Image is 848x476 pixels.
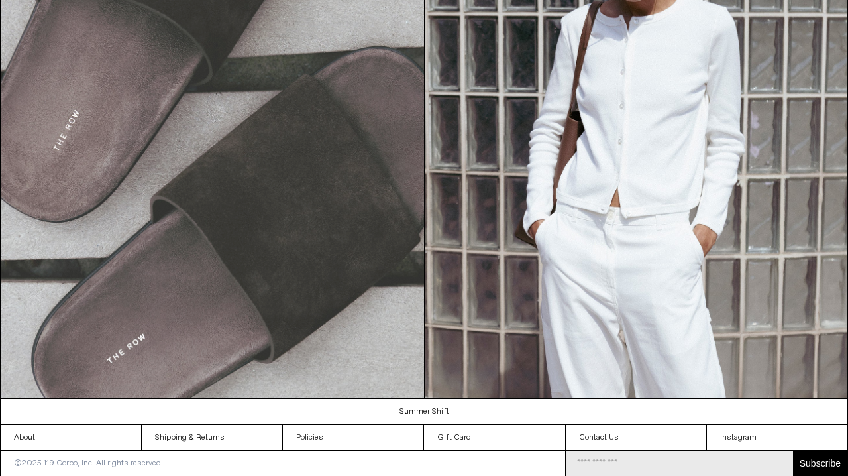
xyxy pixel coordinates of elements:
a: Instagram [707,425,847,450]
a: About [1,425,141,450]
a: Contact Us [566,425,706,450]
a: Gift Card [424,425,564,450]
a: Summer Shift [1,399,848,424]
input: Email Address [566,451,793,476]
a: Shipping & Returns [142,425,282,450]
p: ©2025 119 Corbo, Inc. All rights reserved. [1,451,176,476]
a: Policies [283,425,423,450]
button: Subscribe [793,451,847,476]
